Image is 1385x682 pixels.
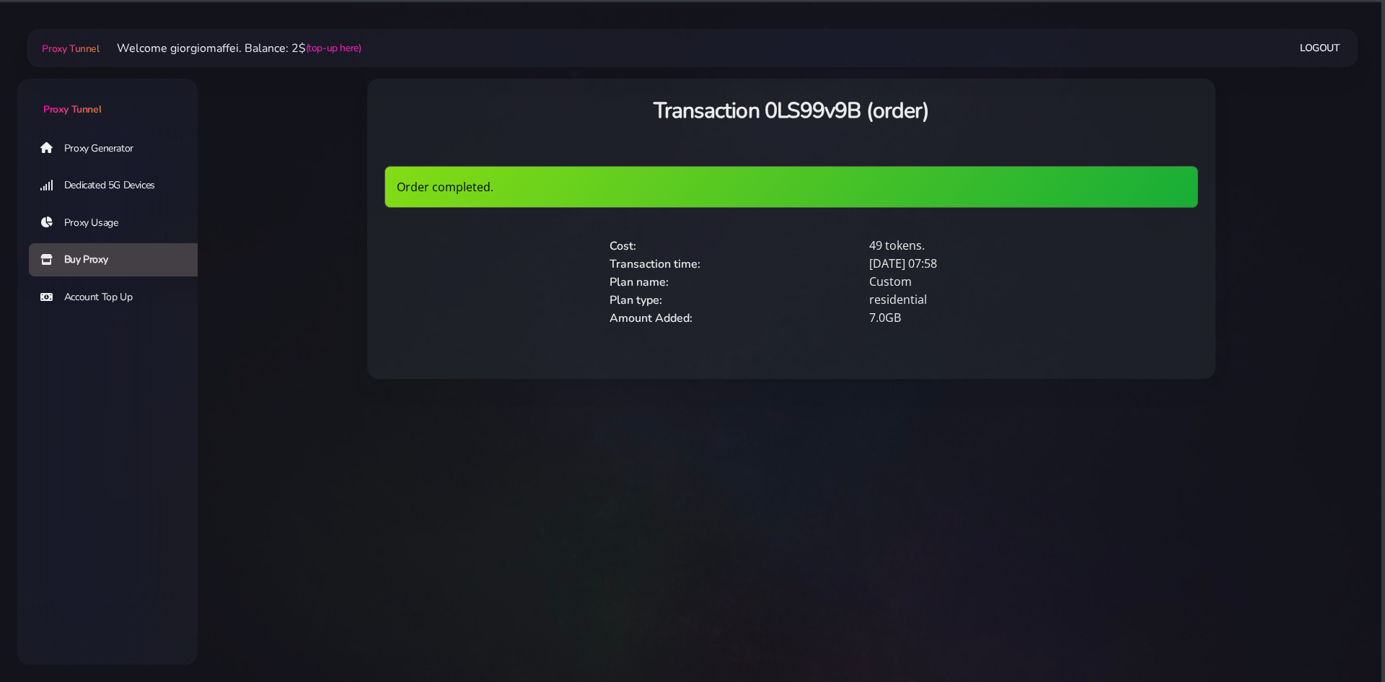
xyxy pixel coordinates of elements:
div: Custom [861,273,1120,291]
span: Plan name: [610,274,669,290]
span: Proxy Tunnel [42,42,99,56]
a: Proxy Generator [29,131,209,165]
span: Transaction time: [610,256,700,272]
a: Proxy Tunnel [17,79,198,117]
span: Proxy Tunnel [43,102,101,116]
div: 7.0GB [861,309,1120,327]
a: (top-up here) [306,40,361,56]
span: Plan type: [610,292,662,308]
a: Proxy Usage [29,206,209,240]
h3: Transaction 0LS99v9B (order) [384,96,1198,126]
li: Welcome giorgiomaffei. Balance: 2$ [100,40,361,57]
div: residential [861,291,1120,309]
a: Logout [1300,35,1340,61]
a: Proxy Tunnel [39,37,99,60]
a: Account Top Up [29,281,209,314]
span: Cost: [610,238,636,254]
div: Order completed. [384,166,1198,208]
a: Buy Proxy [29,243,209,276]
iframe: Webchat Widget [1302,599,1367,664]
div: 49 tokens. [861,237,1120,255]
div: [DATE] 07:58 [861,255,1120,273]
a: Dedicated 5G Devices [29,169,209,202]
span: Amount Added: [610,310,692,326]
